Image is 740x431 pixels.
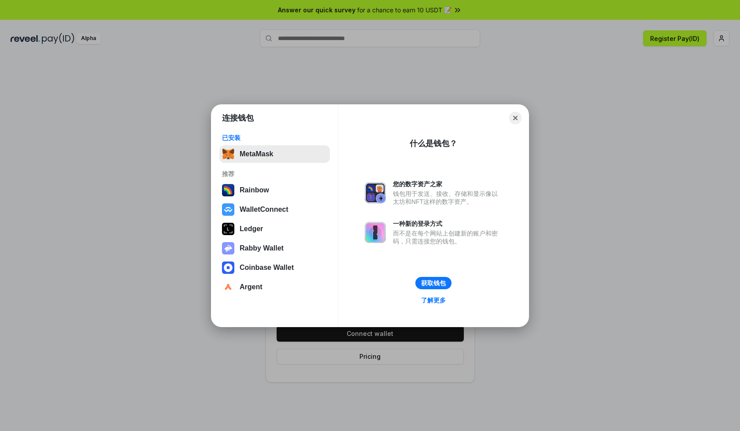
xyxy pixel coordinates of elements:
[415,277,451,289] button: 获取钱包
[219,220,330,238] button: Ledger
[240,264,294,272] div: Coinbase Wallet
[222,148,234,160] img: svg+xml,%3Csvg%20fill%3D%22none%22%20height%3D%2233%22%20viewBox%3D%220%200%2035%2033%22%20width%...
[222,262,234,274] img: svg+xml,%3Csvg%20width%3D%2228%22%20height%3D%2228%22%20viewBox%3D%220%200%2028%2028%22%20fill%3D...
[222,134,327,142] div: 已安装
[393,220,502,228] div: 一种新的登录方式
[240,283,263,291] div: Argent
[240,244,284,252] div: Rabby Wallet
[222,242,234,254] img: svg+xml,%3Csvg%20xmlns%3D%22http%3A%2F%2Fwww.w3.org%2F2000%2Fsvg%22%20fill%3D%22none%22%20viewBox...
[240,206,289,214] div: WalletConnect
[240,225,263,233] div: Ledger
[222,281,234,293] img: svg+xml,%3Csvg%20width%3D%2228%22%20height%3D%2228%22%20viewBox%3D%220%200%2028%2028%22%20fill%3D...
[421,279,446,287] div: 获取钱包
[365,222,386,243] img: svg+xml,%3Csvg%20xmlns%3D%22http%3A%2F%2Fwww.w3.org%2F2000%2Fsvg%22%20fill%3D%22none%22%20viewBox...
[222,223,234,235] img: svg+xml,%3Csvg%20xmlns%3D%22http%3A%2F%2Fwww.w3.org%2F2000%2Fsvg%22%20width%3D%2228%22%20height%3...
[416,295,451,306] a: 了解更多
[219,278,330,296] button: Argent
[240,186,269,194] div: Rainbow
[393,190,502,206] div: 钱包用于发送、接收、存储和显示像以太坊和NFT这样的数字资产。
[410,138,457,149] div: 什么是钱包？
[240,150,273,158] div: MetaMask
[393,180,502,188] div: 您的数字资产之家
[222,170,327,178] div: 推荐
[219,181,330,199] button: Rainbow
[219,239,330,257] button: Rabby Wallet
[393,229,502,245] div: 而不是在每个网站上创建新的账户和密码，只需连接您的钱包。
[421,296,446,304] div: 了解更多
[509,112,522,124] button: Close
[219,259,330,276] button: Coinbase Wallet
[222,203,234,216] img: svg+xml,%3Csvg%20width%3D%2228%22%20height%3D%2228%22%20viewBox%3D%220%200%2028%2028%22%20fill%3D...
[219,201,330,218] button: WalletConnect
[222,113,254,123] h1: 连接钱包
[222,184,234,196] img: svg+xml,%3Csvg%20width%3D%22120%22%20height%3D%22120%22%20viewBox%3D%220%200%20120%20120%22%20fil...
[219,145,330,163] button: MetaMask
[365,182,386,203] img: svg+xml,%3Csvg%20xmlns%3D%22http%3A%2F%2Fwww.w3.org%2F2000%2Fsvg%22%20fill%3D%22none%22%20viewBox...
